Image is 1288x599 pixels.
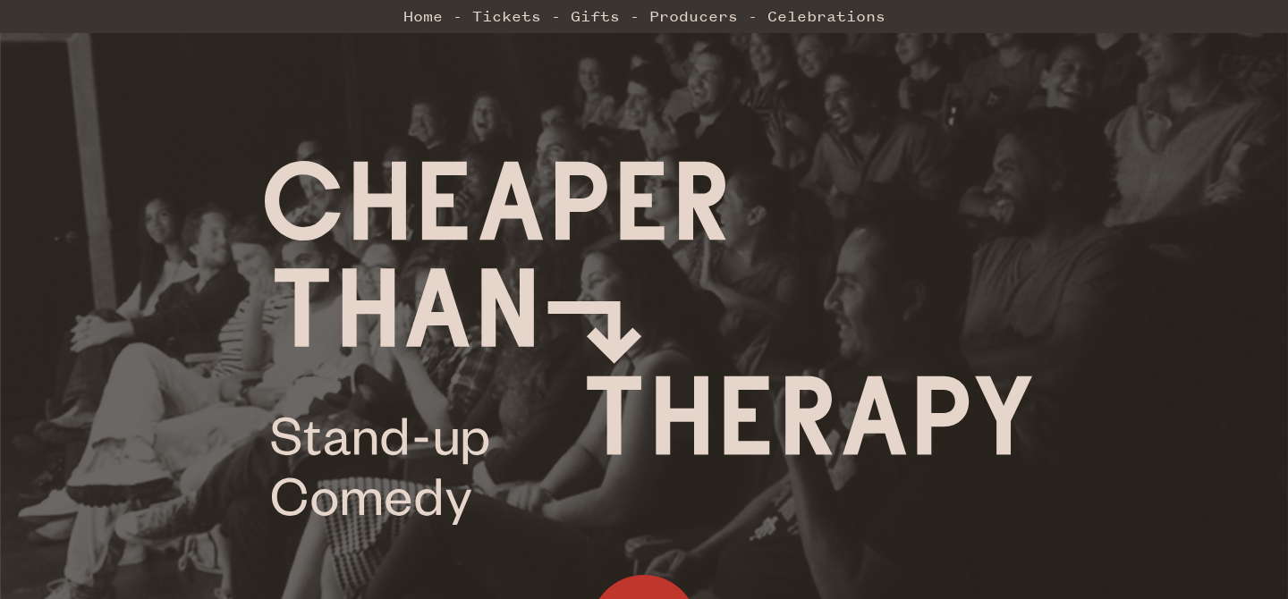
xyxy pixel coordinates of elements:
img: Cheaper Than Therapy logo [265,161,1032,525]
